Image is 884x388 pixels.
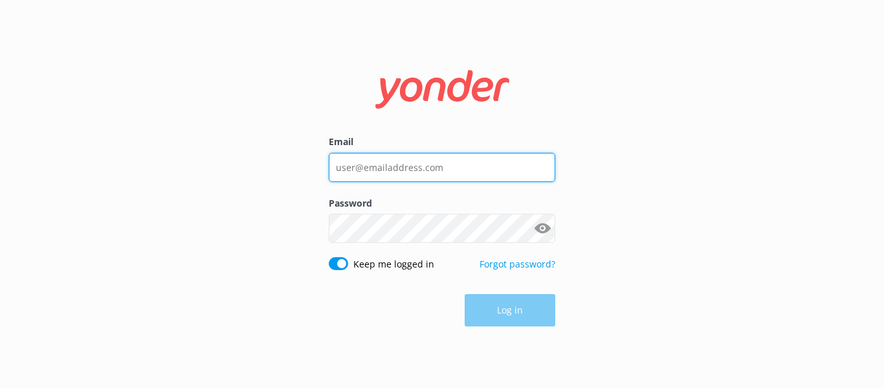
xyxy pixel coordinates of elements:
[329,196,555,211] label: Password
[329,135,555,149] label: Email
[529,216,555,242] button: Show password
[353,257,434,271] label: Keep me logged in
[480,258,555,270] a: Forgot password?
[329,153,555,182] input: user@emailaddress.com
